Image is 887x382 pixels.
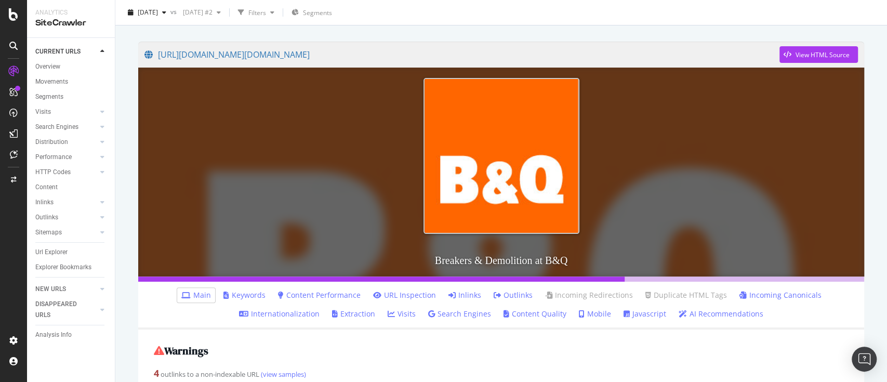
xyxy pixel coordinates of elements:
[35,137,68,148] div: Distribution
[138,244,864,276] h3: Breakers & Demolition at B&Q
[332,309,375,319] a: Extraction
[35,299,97,321] a: DISAPPEARED URLS
[35,262,108,273] a: Explorer Bookmarks
[35,137,97,148] a: Distribution
[35,212,58,223] div: Outlinks
[35,330,108,340] a: Analysis Info
[35,107,97,117] a: Visits
[579,309,611,319] a: Mobile
[248,8,266,17] div: Filters
[35,91,108,102] a: Segments
[624,309,666,319] a: Javascript
[35,284,66,295] div: NEW URLS
[448,290,481,300] a: Inlinks
[181,290,211,300] a: Main
[259,370,306,379] a: (view samples)
[545,290,633,300] a: Incoming Redirections
[35,212,97,223] a: Outlinks
[35,46,81,57] div: CURRENT URLS
[388,309,416,319] a: Visits
[35,197,97,208] a: Inlinks
[35,182,108,193] a: Content
[234,4,279,21] button: Filters
[35,167,71,178] div: HTTP Codes
[35,107,51,117] div: Visits
[423,78,579,234] img: Breakers & Demolition at B&Q
[154,367,849,380] div: outlinks to a non-indexable URL
[35,227,97,238] a: Sitemaps
[494,290,533,300] a: Outlinks
[35,61,108,72] a: Overview
[35,284,97,295] a: NEW URLS
[35,299,88,321] div: DISAPPEARED URLS
[124,4,170,21] button: [DATE]
[154,367,159,379] strong: 4
[35,91,63,102] div: Segments
[373,290,436,300] a: URL Inspection
[35,61,60,72] div: Overview
[287,4,336,21] button: Segments
[35,152,97,163] a: Performance
[179,4,225,21] button: [DATE] #2
[35,46,97,57] a: CURRENT URLS
[35,122,97,133] a: Search Engines
[645,290,727,300] a: Duplicate HTML Tags
[35,8,107,17] div: Analytics
[303,8,332,17] span: Segments
[35,152,72,163] div: Performance
[35,167,97,178] a: HTTP Codes
[35,122,78,133] div: Search Engines
[35,17,107,29] div: SiteCrawler
[35,197,54,208] div: Inlinks
[239,309,320,319] a: Internationalization
[504,309,566,319] a: Content Quality
[278,290,361,300] a: Content Performance
[796,50,850,59] div: View HTML Source
[679,309,763,319] a: AI Recommendations
[35,262,91,273] div: Explorer Bookmarks
[35,247,108,258] a: Url Explorer
[428,309,491,319] a: Search Engines
[35,227,62,238] div: Sitemaps
[35,76,68,87] div: Movements
[144,42,779,68] a: [URL][DOMAIN_NAME][DOMAIN_NAME]
[154,345,849,357] h2: Warnings
[35,330,72,340] div: Analysis Info
[35,182,58,193] div: Content
[35,247,68,258] div: Url Explorer
[739,290,822,300] a: Incoming Canonicals
[35,76,108,87] a: Movements
[170,7,179,16] span: vs
[179,8,213,17] span: 2025 Sep. 15th #2
[138,8,158,17] span: 2025 Oct. 6th
[852,347,877,372] div: Open Intercom Messenger
[223,290,266,300] a: Keywords
[779,46,858,63] button: View HTML Source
